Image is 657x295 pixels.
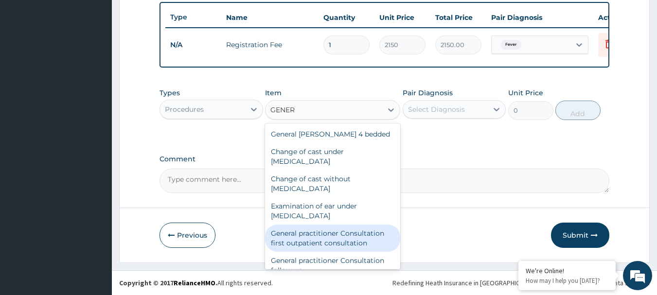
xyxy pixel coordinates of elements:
button: Add [555,101,601,120]
strong: Copyright © 2017 . [119,278,217,287]
img: d_794563401_company_1708531726252_794563401 [18,49,39,73]
a: RelianceHMO [174,278,215,287]
label: Unit Price [508,88,543,98]
div: General practitioner Consultation first outpatient consultation [265,225,400,252]
span: Fever [500,40,521,50]
th: Pair Diagnosis [486,8,593,27]
td: N/A [165,36,221,54]
th: Total Price [430,8,486,27]
th: Unit Price [374,8,430,27]
div: General [PERSON_NAME] 4 bedded [265,125,400,143]
td: Registration Fee [221,35,319,54]
footer: All rights reserved. [112,270,657,295]
div: Examination of ear under [MEDICAL_DATA] [265,197,400,225]
th: Quantity [319,8,374,27]
label: Comment [160,155,610,163]
th: Actions [593,8,642,27]
textarea: Type your message and hit 'Enter' [5,194,185,228]
div: Select Diagnosis [408,104,465,114]
div: Change of cast under [MEDICAL_DATA] [265,143,400,170]
p: How may I help you today? [526,277,608,285]
div: Change of cast without [MEDICAL_DATA] [265,170,400,197]
th: Name [221,8,319,27]
div: General practitioner Consultation follow up [265,252,400,279]
th: Type [165,8,221,26]
span: We're online! [56,87,134,185]
label: Item [265,88,282,98]
div: Minimize live chat window [160,5,183,28]
div: Chat with us now [51,54,163,67]
label: Types [160,89,180,97]
div: Redefining Heath Insurance in [GEOGRAPHIC_DATA] using Telemedicine and Data Science! [392,278,650,288]
button: Submit [551,223,609,248]
label: Pair Diagnosis [403,88,453,98]
button: Previous [160,223,215,248]
div: We're Online! [526,266,608,275]
div: Procedures [165,104,204,114]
